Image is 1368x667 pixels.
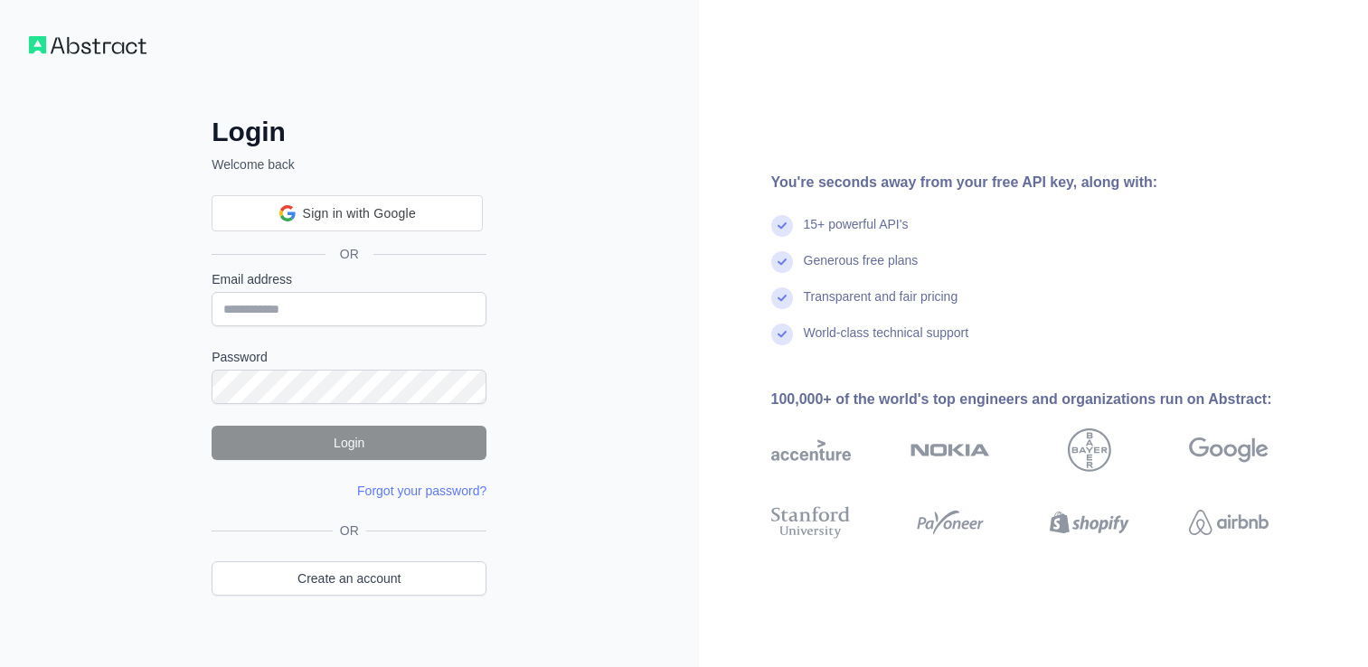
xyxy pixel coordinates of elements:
[771,503,851,542] img: stanford university
[212,561,486,596] a: Create an account
[212,270,486,288] label: Email address
[333,521,366,540] span: OR
[325,245,373,263] span: OR
[771,215,793,237] img: check mark
[212,155,486,174] p: Welcome back
[771,287,793,309] img: check mark
[804,251,919,287] div: Generous free plans
[804,324,969,360] div: World-class technical support
[212,195,483,231] div: Sign in with Google
[212,348,486,366] label: Password
[804,287,958,324] div: Transparent and fair pricing
[29,36,146,54] img: Workflow
[1189,428,1269,472] img: google
[771,389,1326,410] div: 100,000+ of the world's top engineers and organizations run on Abstract:
[771,251,793,273] img: check mark
[1050,503,1129,542] img: shopify
[910,428,990,472] img: nokia
[212,116,486,148] h2: Login
[910,503,990,542] img: payoneer
[357,484,486,498] a: Forgot your password?
[771,428,851,472] img: accenture
[303,204,416,223] span: Sign in with Google
[771,172,1326,193] div: You're seconds away from your free API key, along with:
[771,324,793,345] img: check mark
[1068,428,1111,472] img: bayer
[1189,503,1269,542] img: airbnb
[804,215,909,251] div: 15+ powerful API's
[212,426,486,460] button: Login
